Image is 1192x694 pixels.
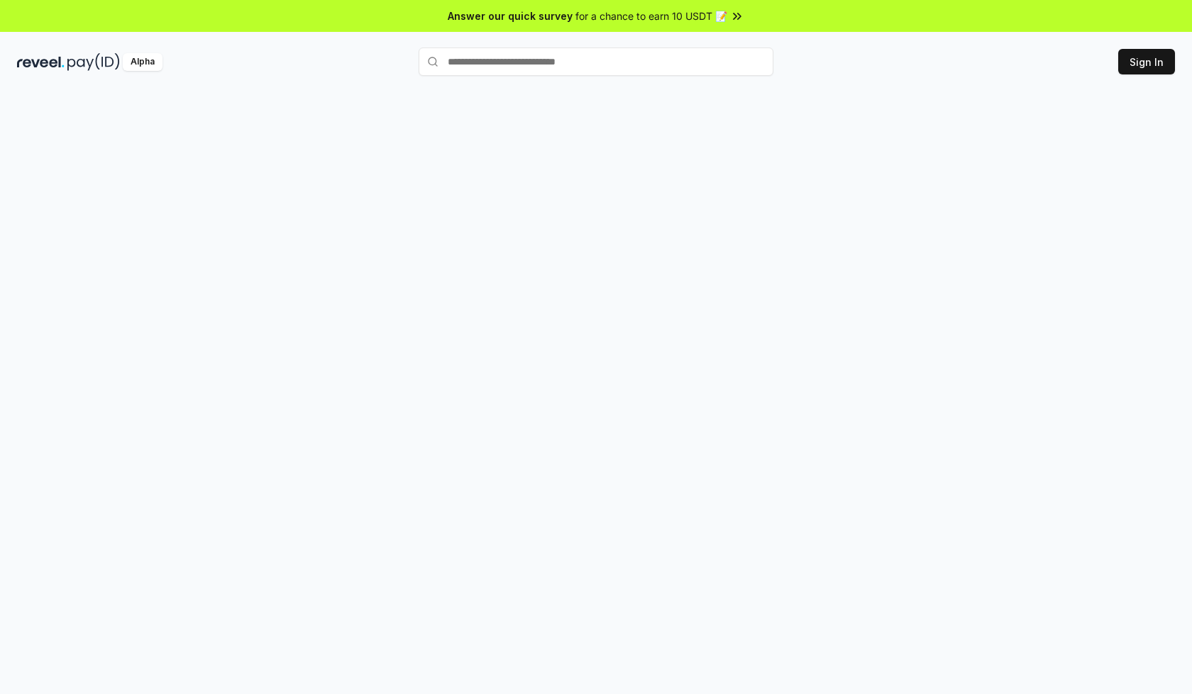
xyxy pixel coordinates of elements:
[575,9,727,23] span: for a chance to earn 10 USDT 📝
[1118,49,1175,74] button: Sign In
[448,9,573,23] span: Answer our quick survey
[67,53,120,71] img: pay_id
[17,53,65,71] img: reveel_dark
[123,53,162,71] div: Alpha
